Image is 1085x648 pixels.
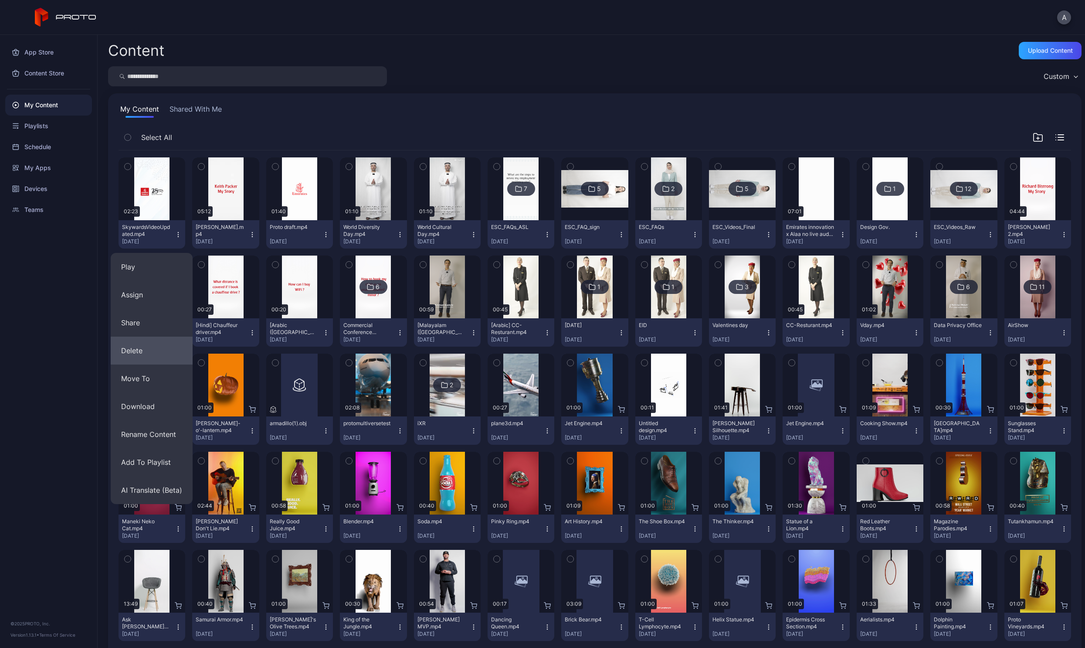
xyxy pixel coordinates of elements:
div: Aerialists.mp4 [860,616,908,623]
button: Vday.mp4[DATE] [857,318,923,347]
button: ESC_FAQ_sign[DATE] [561,220,628,249]
div: Emirates innovation x Alaa no live audio x 2.mp4 [786,224,834,238]
div: [DATE] [491,336,544,343]
button: Rename Content [111,420,193,448]
div: World Diversity Day.mp4 [343,224,391,238]
button: Custom [1039,66,1082,86]
div: Dolphin Painting.mp4 [934,616,982,630]
div: Tutankhamun.mp4 [1008,518,1056,525]
button: [Arabic] CC-Resturant.mp4[DATE] [488,318,554,347]
div: [DATE] [860,238,913,245]
div: Helix Statue.mp4 [712,616,760,623]
div: [DATE] [712,238,765,245]
button: Valentines day[DATE] [709,318,776,347]
div: 5 [745,185,749,193]
button: Art History.mp4[DATE] [561,515,628,543]
div: 5 [597,185,601,193]
div: 6 [966,283,970,291]
button: Dancing Queen.mp4[DATE] [488,613,554,641]
div: © 2025 PROTO, Inc. [10,620,87,627]
button: Move To [111,365,193,392]
div: King of the Jungle.mp4 [343,616,391,630]
button: SkywardsVideoUpdated.mp4[DATE] [119,220,185,249]
div: 11 [1039,283,1045,291]
div: [DATE] [860,532,913,539]
button: [PERSON_NAME]-o'-lantern.mp4[DATE] [192,416,259,445]
div: [DATE] [639,532,692,539]
div: Blender.mp4 [343,518,391,525]
div: [DATE] [417,238,470,245]
div: Maneki Neko Cat.mp4 [122,518,170,532]
a: My Apps [5,157,92,178]
div: Brick Bear.mp4 [565,616,613,623]
div: 1 [597,283,600,291]
button: [PERSON_NAME]'s Olive Trees.mp4[DATE] [266,613,333,641]
button: Proto Vineyards.mp4[DATE] [1004,613,1071,641]
div: [DATE] [270,532,322,539]
span: Select All [141,132,172,143]
button: Download [111,392,193,420]
div: [DATE] [491,532,544,539]
button: Upload Content [1019,42,1082,59]
div: 12 [965,185,971,193]
div: [DATE] [860,631,913,638]
div: [DATE] [122,631,175,638]
div: Jet Engine.mp4 [786,420,834,427]
div: Playlists [5,116,92,136]
div: [DATE] [1008,532,1061,539]
a: Terms Of Service [39,632,75,638]
div: [DATE] [934,532,987,539]
div: AirShow [1008,322,1056,329]
button: King of the Jungle.mp4[DATE] [340,613,407,641]
a: App Store [5,42,92,63]
div: [DATE] [639,434,692,441]
div: [DATE] [343,434,396,441]
div: [DATE] [786,532,839,539]
div: Teams [5,199,92,220]
div: Sunglasses Stand.mp4 [1008,420,1056,434]
div: [DATE] [1008,434,1061,441]
div: Content [108,43,164,58]
div: [DATE] [122,238,175,245]
div: [DATE] [196,631,248,638]
div: Schedule [5,136,92,157]
div: SkywardsVideoUpdated.mp4 [122,224,170,238]
div: [Arabic] CC-Resturant.mp4 [491,322,539,336]
button: [PERSON_NAME] MVP.mp4[DATE] [414,613,481,641]
div: [DATE] [565,336,617,343]
div: Upload Content [1028,47,1073,54]
div: 2 [671,185,675,193]
button: AI Translate (Beta) [111,476,193,504]
div: [DATE] [712,336,765,343]
div: [DATE] [934,631,987,638]
div: [DATE] [639,336,692,343]
div: 1 [893,185,896,193]
div: EID [639,322,687,329]
div: [DATE] [786,434,839,441]
button: Brick Bear.mp4[DATE] [561,613,628,641]
div: [DATE] [270,631,322,638]
span: Version 1.13.1 • [10,632,39,638]
button: ESC_FAQs_ASL[DATE] [488,220,554,249]
button: Delete [111,337,193,365]
div: [DATE] [639,631,692,638]
div: Tokyo Tower.mp4 [934,420,982,434]
button: [Malayalam ([GEOGRAPHIC_DATA])] [PERSON_NAME]-Portrait.mp4[DATE] [414,318,481,347]
div: Proto Vineyards.mp4 [1008,616,1056,630]
div: [DATE] [565,532,617,539]
button: Magazine Parodies.mp4[DATE] [930,515,997,543]
button: Jet Engine.mp4[DATE] [561,416,628,445]
button: World Diversity Day.mp4[DATE] [340,220,407,249]
div: Jet Engine.mp4 [565,420,613,427]
div: Untitled design.mp4 [639,420,687,434]
div: [DATE] [196,434,248,441]
div: [DATE] [343,336,396,343]
div: Ask Tim Draper Anything.mp4 [122,616,170,630]
button: Jet Engine.mp4[DATE] [783,416,849,445]
div: World Cultural Day.mp4 [417,224,465,238]
button: [PERSON_NAME] 2.mp4[DATE] [1004,220,1071,249]
button: My Content [119,104,161,118]
button: Add To Playlist [111,448,193,476]
div: Cooking Show.mp4 [860,420,908,427]
button: [Hindi] Chauffeur driver.mp4[DATE] [192,318,259,347]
